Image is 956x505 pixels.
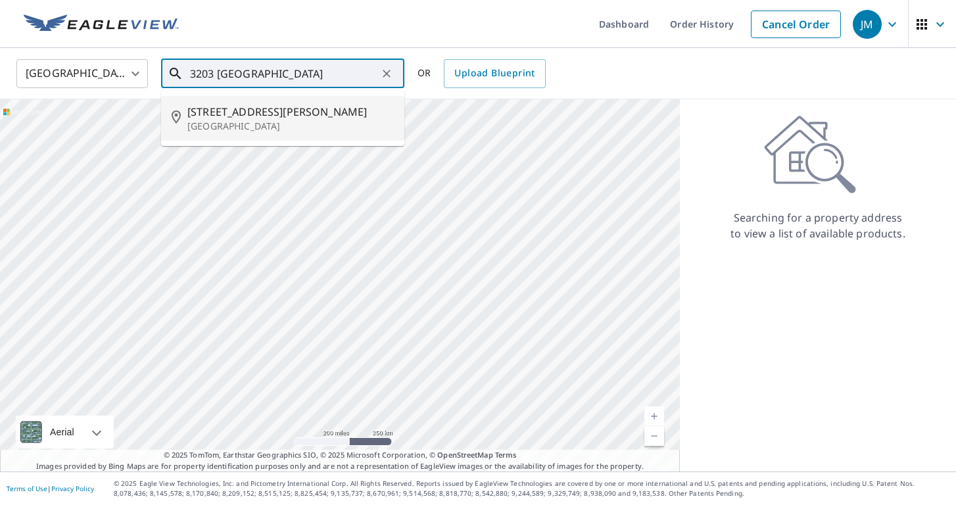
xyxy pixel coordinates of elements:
div: JM [853,10,882,39]
p: Searching for a property address to view a list of available products. [730,210,906,241]
div: OR [418,59,546,88]
div: Aerial [16,416,114,448]
p: [GEOGRAPHIC_DATA] [187,120,394,133]
a: Cancel Order [751,11,841,38]
a: OpenStreetMap [437,450,492,460]
span: © 2025 TomTom, Earthstar Geographics SIO, © 2025 Microsoft Corporation, © [164,450,517,461]
a: Terms of Use [7,484,47,493]
div: Aerial [46,416,78,448]
p: © 2025 Eagle View Technologies, Inc. and Pictometry International Corp. All Rights Reserved. Repo... [114,479,949,498]
span: Upload Blueprint [454,65,535,82]
a: Current Level 5, Zoom In [644,406,664,426]
button: Clear [377,64,396,83]
div: [GEOGRAPHIC_DATA] [16,55,148,92]
span: [STREET_ADDRESS][PERSON_NAME] [187,104,394,120]
p: | [7,485,94,493]
a: Terms [495,450,517,460]
a: Privacy Policy [51,484,94,493]
a: Upload Blueprint [444,59,545,88]
img: EV Logo [24,14,179,34]
input: Search by address or latitude-longitude [190,55,377,92]
a: Current Level 5, Zoom Out [644,426,664,446]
